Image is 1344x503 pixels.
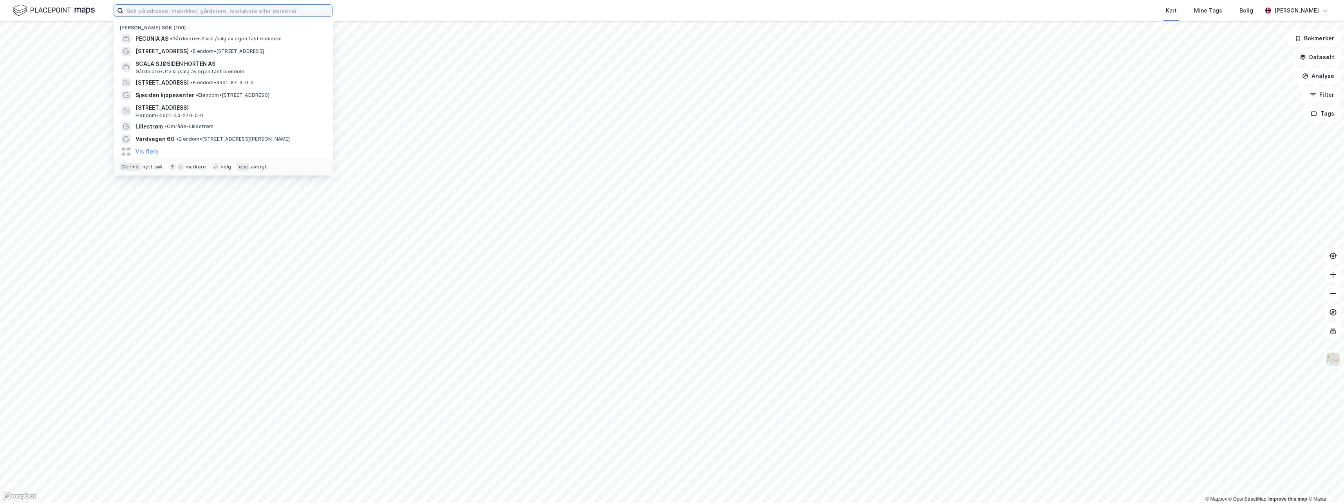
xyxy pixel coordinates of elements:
[190,48,264,54] span: Eiendom • [STREET_ADDRESS]
[123,5,332,16] input: Søk på adresse, matrikkel, gårdeiere, leietakere eller personer
[1295,68,1341,84] button: Analyse
[1326,352,1340,367] img: Z
[1305,465,1344,503] iframe: Chat Widget
[1194,6,1222,15] div: Mine Tags
[186,164,206,170] div: markere
[1303,87,1341,103] button: Filter
[1304,106,1341,121] button: Tags
[120,163,141,171] div: Ctrl + k
[221,164,231,170] div: velg
[2,492,37,501] a: Mapbox homepage
[1268,496,1307,502] a: Improve this map
[1274,6,1319,15] div: [PERSON_NAME]
[251,164,267,170] div: avbryt
[190,80,193,85] span: •
[176,136,290,142] span: Eiendom • [STREET_ADDRESS][PERSON_NAME]
[170,36,172,42] span: •
[164,123,167,129] span: •
[1293,49,1341,65] button: Datasett
[135,122,163,131] span: Lillestrøm
[135,47,189,56] span: [STREET_ADDRESS]
[135,134,175,144] span: Vardvegen 60
[1239,6,1253,15] div: Bolig
[135,34,168,43] span: PECUNIA AS
[164,123,214,130] span: Område • Lillestrøm
[176,136,179,142] span: •
[1205,496,1227,502] a: Mapbox
[1228,496,1266,502] a: OpenStreetMap
[237,163,249,171] div: esc
[196,92,198,98] span: •
[135,78,189,87] span: [STREET_ADDRESS]
[190,80,254,86] span: Eiendom • 3901-87-3-0-0
[1288,31,1341,46] button: Bokmerker
[13,4,95,17] img: logo.f888ab2527a4732fd821a326f86c7f29.svg
[135,112,204,119] span: Eiendom • 4601-43-270-0-0
[135,147,159,156] button: Vis flere
[143,164,163,170] div: nytt søk
[1166,6,1177,15] div: Kart
[114,18,333,33] div: [PERSON_NAME] søk (100)
[135,90,194,100] span: Sjøsiden kjøpesenter
[135,59,323,69] span: SCALA SJØSIDEN HORTEN AS
[170,36,282,42] span: Gårdeiere • Utvikl./salg av egen fast eiendom
[135,103,323,112] span: [STREET_ADDRESS]
[135,69,245,75] span: Gårdeiere • Utvikl./salg av egen fast eiendom
[190,48,193,54] span: •
[196,92,269,98] span: Eiendom • [STREET_ADDRESS]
